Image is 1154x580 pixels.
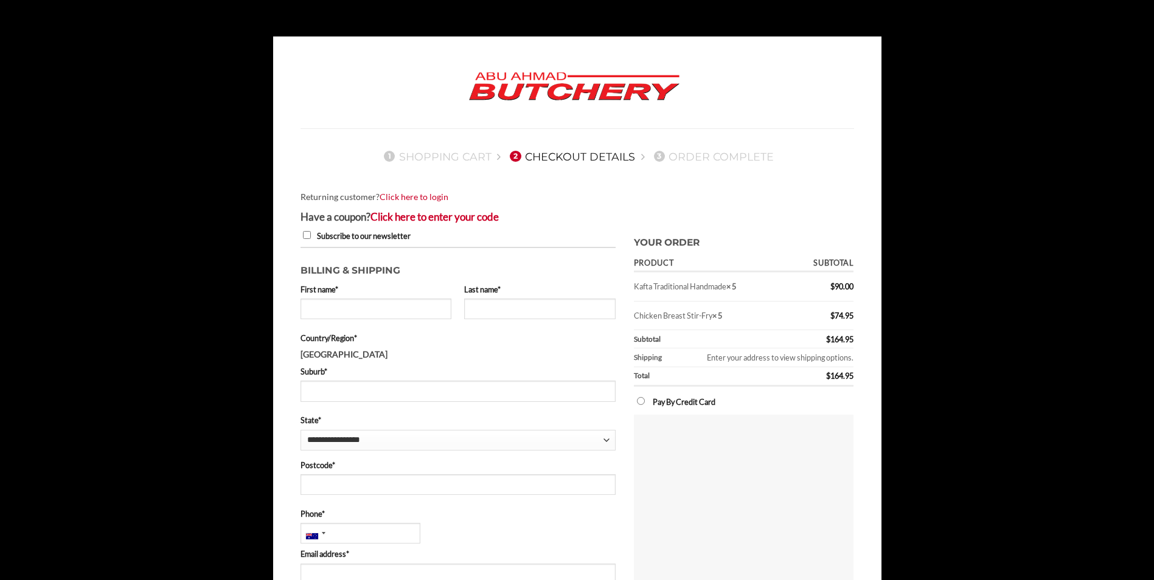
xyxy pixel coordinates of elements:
label: Phone [301,508,616,520]
a: Click here to login [380,192,448,202]
strong: × 5 [726,281,736,291]
span: $ [830,311,835,320]
label: Suburb [301,365,616,378]
h3: Your order [634,229,854,250]
span: $ [830,281,835,291]
div: Australia: +61 [301,523,329,543]
span: $ [826,334,830,344]
img: Abu Ahmad Butchery [459,64,690,110]
nav: Checkout steps [301,140,854,172]
td: Kafta Traditional Handmade [634,272,790,301]
th: Total [634,367,790,387]
div: Returning customer? [301,190,854,204]
td: Chicken Breast Stir-Fry [634,302,790,330]
label: Pay By Credit Card [634,397,854,528]
th: Product [634,255,790,272]
span: 2 [510,151,521,162]
bdi: 164.95 [826,334,853,344]
label: Country/Region [301,332,616,344]
strong: × 5 [712,311,722,320]
label: Email address [301,548,616,560]
bdi: 164.95 [826,371,853,381]
th: Shipping [634,348,672,367]
div: Have a coupon? [301,209,854,225]
h3: Billing & Shipping [301,257,616,278]
strong: [GEOGRAPHIC_DATA] [301,349,388,359]
input: Subscribe to our newsletter [303,231,311,239]
a: 1Shopping Cart [380,150,492,163]
th: Subtotal [789,255,853,272]
bdi: 90.00 [830,281,853,291]
label: First name [301,283,452,295]
label: Last name [464,283,616,295]
label: Postcode [301,459,616,471]
span: $ [826,371,830,381]
th: Subtotal [634,330,790,348]
span: 1 [384,151,395,162]
span: Subscribe to our newsletter [317,231,411,241]
a: Enter your coupon code [370,210,499,223]
td: Enter your address to view shipping options. [672,348,854,367]
a: 2Checkout details [506,150,635,163]
label: State [301,414,616,426]
bdi: 74.95 [830,311,853,320]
